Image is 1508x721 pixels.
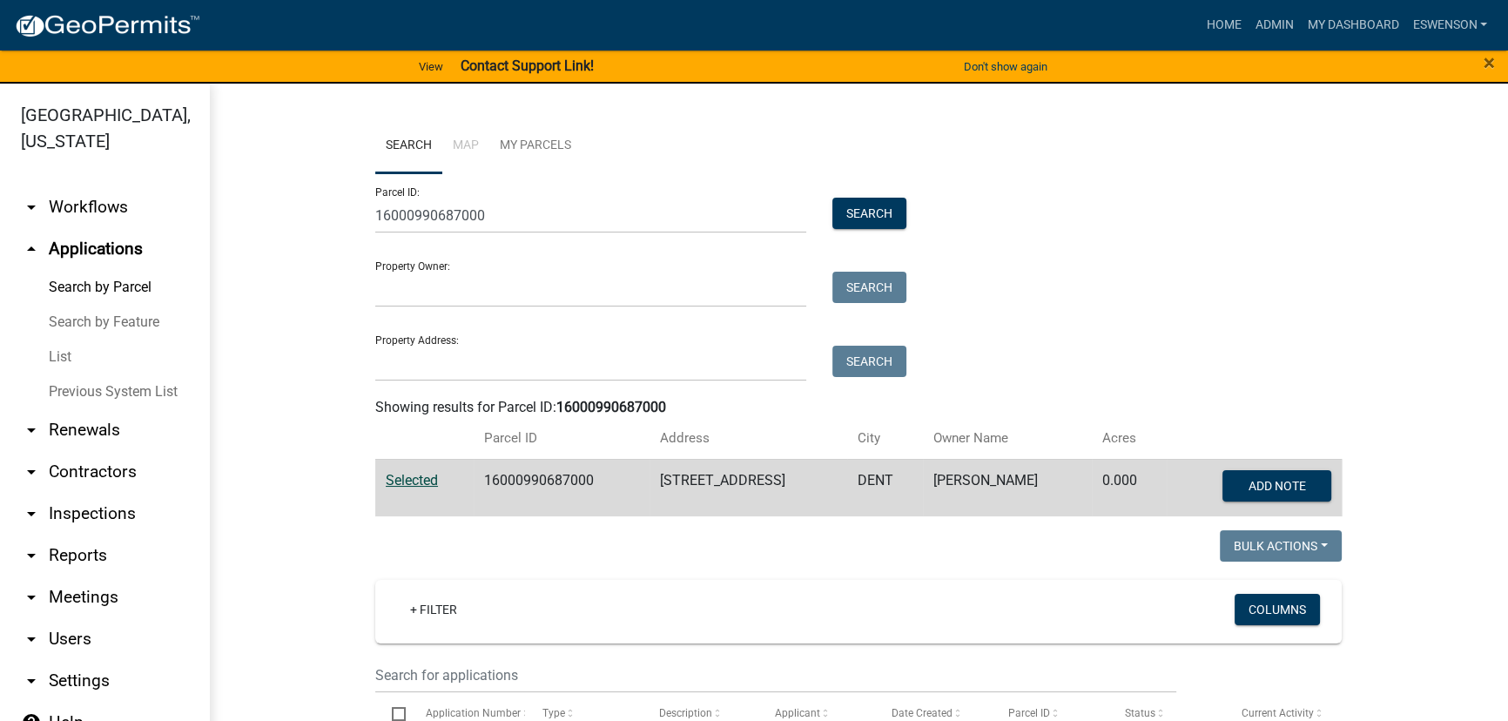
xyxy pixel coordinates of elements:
[847,459,924,516] td: DENT
[386,472,438,489] a: Selected
[1199,9,1248,42] a: Home
[396,594,471,625] a: + Filter
[461,57,594,74] strong: Contact Support Link!
[847,418,924,459] th: City
[375,118,442,174] a: Search
[650,418,846,459] th: Address
[1248,9,1300,42] a: Admin
[1484,52,1495,73] button: Close
[21,239,42,259] i: arrow_drop_up
[21,629,42,650] i: arrow_drop_down
[375,657,1176,693] input: Search for applications
[426,707,521,719] span: Application Number
[832,198,906,229] button: Search
[1222,470,1331,502] button: Add Note
[556,399,666,415] strong: 16000990687000
[832,272,906,303] button: Search
[923,459,1092,516] td: [PERSON_NAME]
[1405,9,1494,42] a: eswenson
[1248,478,1305,492] span: Add Note
[1092,418,1167,459] th: Acres
[650,459,846,516] td: [STREET_ADDRESS]
[21,462,42,482] i: arrow_drop_down
[1008,707,1050,719] span: Parcel ID
[957,52,1054,81] button: Don't show again
[923,418,1092,459] th: Owner Name
[474,418,650,459] th: Parcel ID
[775,707,820,719] span: Applicant
[21,670,42,691] i: arrow_drop_down
[1125,707,1155,719] span: Status
[1484,51,1495,75] span: ×
[489,118,582,174] a: My Parcels
[375,397,1342,418] div: Showing results for Parcel ID:
[658,707,711,719] span: Description
[1235,594,1320,625] button: Columns
[542,707,565,719] span: Type
[21,197,42,218] i: arrow_drop_down
[1242,707,1314,719] span: Current Activity
[1220,530,1342,562] button: Bulk Actions
[474,459,650,516] td: 16000990687000
[1300,9,1405,42] a: My Dashboard
[21,587,42,608] i: arrow_drop_down
[832,346,906,377] button: Search
[21,420,42,441] i: arrow_drop_down
[412,52,450,81] a: View
[1092,459,1167,516] td: 0.000
[21,503,42,524] i: arrow_drop_down
[21,545,42,566] i: arrow_drop_down
[892,707,953,719] span: Date Created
